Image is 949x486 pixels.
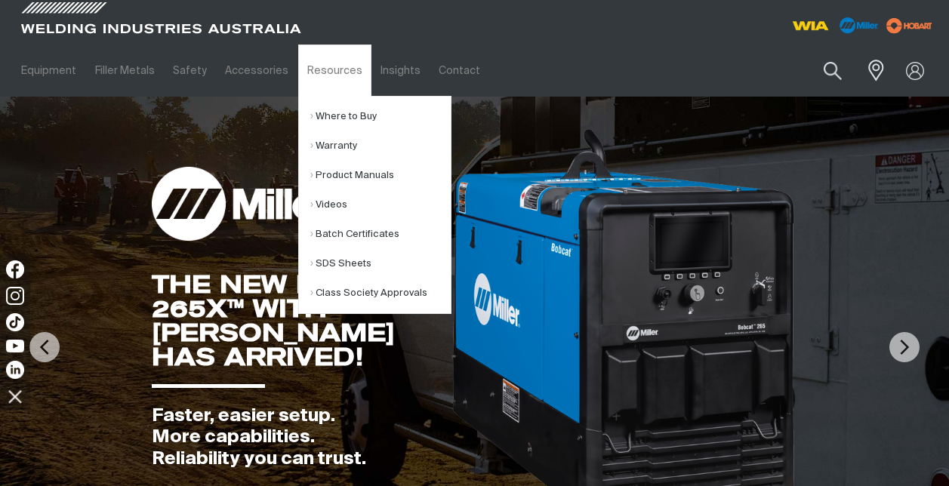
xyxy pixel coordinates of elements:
[807,53,858,88] button: Search products
[6,260,24,278] img: Facebook
[310,220,451,249] a: Batch Certificates
[152,272,450,369] div: THE NEW BOBCAT 265X™ WITH [PERSON_NAME] HAS ARRIVED!
[6,361,24,379] img: LinkedIn
[310,131,451,161] a: Warranty
[889,332,920,362] img: NextArrow
[788,53,858,88] input: Product name or item number...
[12,45,85,97] a: Equipment
[882,14,937,37] img: miller
[216,45,297,97] a: Accessories
[6,313,24,331] img: TikTok
[298,96,451,314] ul: Resources Submenu
[2,383,28,409] img: hide socials
[310,249,451,278] a: SDS Sheets
[310,102,451,131] a: Where to Buy
[6,287,24,305] img: Instagram
[310,190,451,220] a: Videos
[310,161,451,190] a: Product Manuals
[430,45,489,97] a: Contact
[164,45,216,97] a: Safety
[298,45,371,97] a: Resources
[85,45,163,97] a: Filler Metals
[152,405,450,470] div: Faster, easier setup. More capabilities. Reliability you can trust.
[310,278,451,308] a: Class Society Approvals
[371,45,430,97] a: Insights
[6,340,24,352] img: YouTube
[29,332,60,362] img: PrevArrow
[12,45,706,97] nav: Main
